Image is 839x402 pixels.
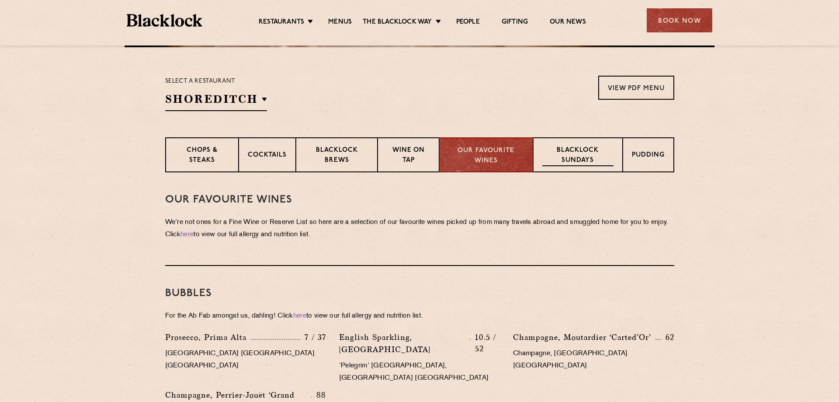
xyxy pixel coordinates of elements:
[502,18,528,28] a: Gifting
[165,310,674,322] p: For the Ab Fab amongst us, dahling! Click to view our full allergy and nutrition list.
[127,14,202,27] img: BL_Textured_Logo-footer-cropped.svg
[363,18,432,28] a: The Blacklock Way
[661,332,674,343] p: 62
[165,91,267,111] h2: Shoreditch
[175,146,229,166] p: Chops & Steaks
[387,146,430,166] p: Wine on Tap
[550,18,586,28] a: Our News
[165,194,674,206] h3: Our Favourite Wines
[305,146,369,166] p: Blacklock Brews
[456,18,480,28] a: People
[513,331,655,343] p: Champagne, Moutardier ‘Carted’Or’
[339,331,470,356] p: English Sparkling, [GEOGRAPHIC_DATA]
[165,348,326,372] p: [GEOGRAPHIC_DATA] [GEOGRAPHIC_DATA] [GEOGRAPHIC_DATA]
[542,146,613,166] p: Blacklock Sundays
[293,313,306,319] a: here
[448,146,524,166] p: Our favourite wines
[259,18,304,28] a: Restaurants
[165,217,674,241] p: We’re not ones for a Fine Wine or Reserve List so here are a selection of our favourite wines pic...
[248,150,287,161] p: Cocktails
[513,348,674,372] p: Champagne, [GEOGRAPHIC_DATA] [GEOGRAPHIC_DATA]
[165,76,267,87] p: Select a restaurant
[180,231,194,238] a: here
[471,332,500,354] p: 10.5 / 52
[165,331,251,343] p: Prosecco, Prima Alta
[598,76,674,100] a: View PDF Menu
[328,18,352,28] a: Menus
[632,150,665,161] p: Pudding
[165,288,674,299] h3: bubbles
[300,332,326,343] p: 7 / 37
[312,389,326,401] p: 88
[339,360,500,385] p: ‘Pelegrim’ [GEOGRAPHIC_DATA], [GEOGRAPHIC_DATA] [GEOGRAPHIC_DATA]
[647,8,712,32] div: Book Now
